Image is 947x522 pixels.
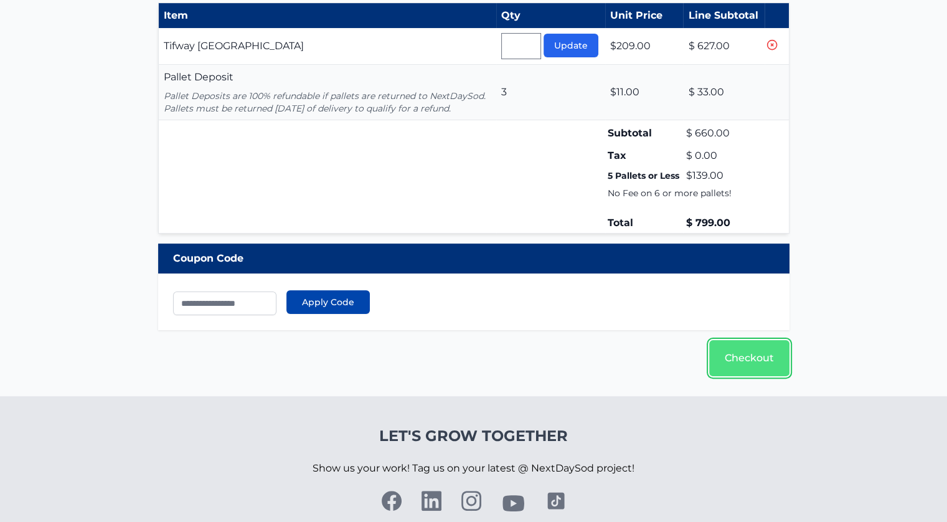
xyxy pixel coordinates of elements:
[683,28,764,65] td: $ 627.00
[608,187,762,199] p: No Fee on 6 or more pallets!
[496,65,605,120] td: 3
[605,3,683,29] th: Unit Price
[313,426,634,446] h4: Let's Grow Together
[683,3,764,29] th: Line Subtotal
[683,166,764,186] td: $139.00
[605,146,683,166] td: Tax
[164,90,492,115] p: Pallet Deposits are 100% refundable if pallets are returned to NextDaySod. Pallets must be return...
[158,28,496,65] td: Tifway [GEOGRAPHIC_DATA]
[313,446,634,491] p: Show us your work! Tag us on your latest @ NextDaySod project!
[605,166,683,186] td: 5 Pallets or Less
[683,146,764,166] td: $ 0.00
[496,3,605,29] th: Qty
[683,213,764,234] td: $ 799.00
[605,213,683,234] td: Total
[605,65,683,120] td: $11.00
[158,65,496,120] td: Pallet Deposit
[158,3,496,29] th: Item
[605,28,683,65] td: $209.00
[683,120,764,146] td: $ 660.00
[302,296,354,308] span: Apply Code
[286,290,370,314] button: Apply Code
[605,120,683,146] td: Subtotal
[158,244,789,273] div: Coupon Code
[709,340,789,376] a: Checkout
[544,34,598,57] button: Update
[683,65,764,120] td: $ 33.00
